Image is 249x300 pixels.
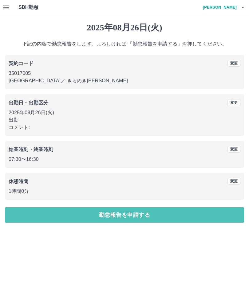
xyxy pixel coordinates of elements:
[9,100,48,105] b: 出勤日・出勤区分
[5,207,244,223] button: 勤怠報告を申請する
[9,156,240,163] p: 07:30 〜 16:30
[227,99,240,106] button: 変更
[9,77,240,84] p: [GEOGRAPHIC_DATA] ／ きらめき[PERSON_NAME]
[9,188,240,195] p: 1時間0分
[5,22,244,33] h1: 2025年08月26日(火)
[9,124,240,131] p: コメント:
[9,61,34,66] b: 契約コード
[5,40,244,48] p: 下記の内容で勤怠報告をします。よろしければ 「勤怠報告を申請する」を押してください。
[9,179,29,184] b: 休憩時間
[9,70,240,77] p: 35017005
[9,109,240,116] p: 2025年08月26日(火)
[227,146,240,153] button: 変更
[227,178,240,185] button: 変更
[227,60,240,67] button: 変更
[9,116,240,124] p: 出勤
[9,147,53,152] b: 始業時刻・終業時刻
